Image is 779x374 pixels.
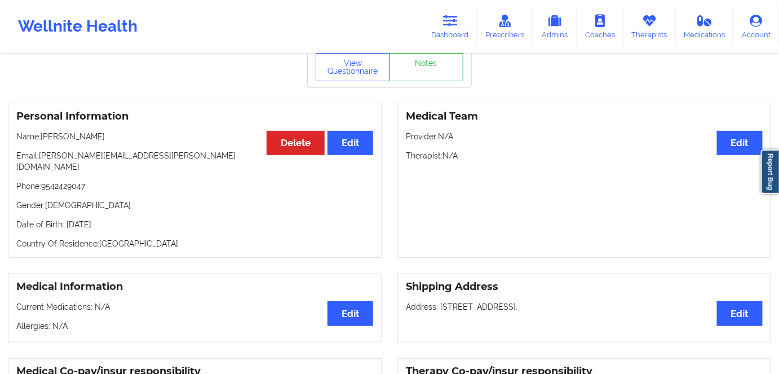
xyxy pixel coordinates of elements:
button: Delete [267,131,325,155]
button: Edit [717,301,763,325]
p: Name: [PERSON_NAME] [16,131,373,142]
button: View Questionnaire [316,53,390,81]
a: Account [733,8,779,45]
a: Medications [676,8,734,45]
h3: Personal Information [16,110,373,123]
p: Therapist: N/A [406,150,763,161]
p: Current Medications: N/A [16,301,373,313]
button: Edit [327,131,373,155]
p: Address: [STREET_ADDRESS]. [406,301,763,313]
a: Therapists [623,8,676,45]
a: Notes [389,53,464,81]
p: Country Of Residence: [GEOGRAPHIC_DATA] [16,238,373,249]
h3: Medical Team [406,110,763,123]
h3: Medical Information [16,280,373,293]
p: Email: [PERSON_NAME][EMAIL_ADDRESS][PERSON_NAME][DOMAIN_NAME] [16,150,373,173]
a: Prescribers [477,8,533,45]
p: Date of Birth: [DATE] [16,219,373,230]
a: Admins [533,8,577,45]
button: Edit [717,131,763,155]
a: Dashboard [423,8,477,45]
p: Phone: 9542429047 [16,181,373,192]
p: Allergies: N/A [16,320,373,332]
p: Provider: N/A [406,131,763,142]
h3: Shipping Address [406,280,763,293]
a: Report Bug [761,149,779,194]
button: Edit [327,301,373,325]
p: Gender: [DEMOGRAPHIC_DATA] [16,200,373,211]
a: Coaches [577,8,623,45]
